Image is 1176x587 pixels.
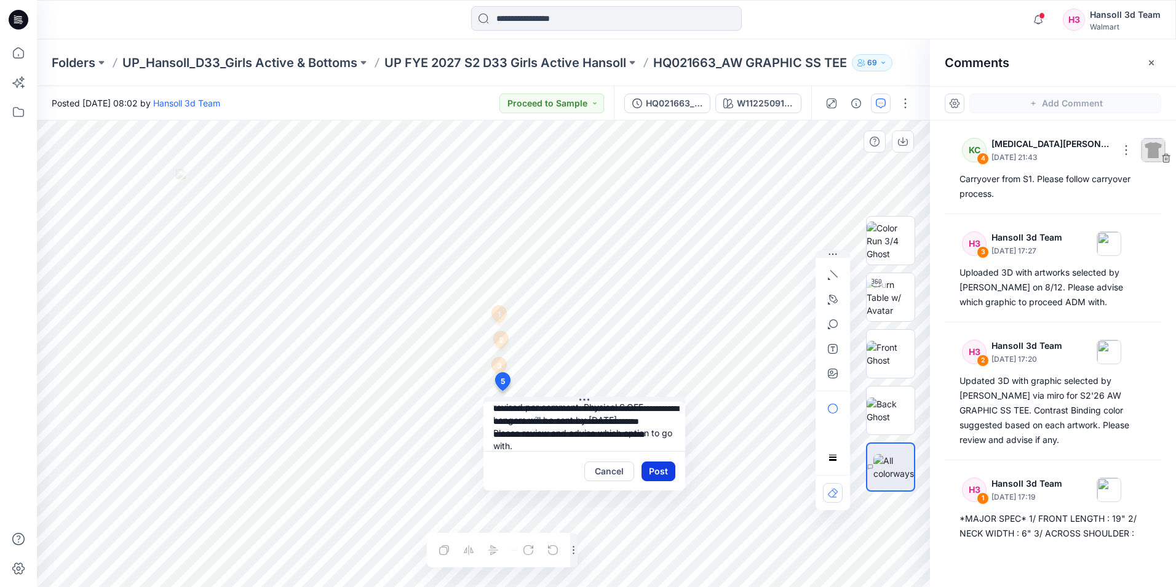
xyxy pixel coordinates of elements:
[962,231,987,256] div: H3
[991,353,1062,365] p: [DATE] 17:20
[501,376,505,387] span: 5
[959,172,1146,201] div: Carryover from S1. Please follow carryover process.
[1063,9,1085,31] div: H3
[52,54,95,71] a: Folders
[991,151,1111,164] p: [DATE] 21:43
[867,278,915,317] img: Turn Table w/ Avatar
[991,137,1111,151] p: [MEDICAL_DATA][PERSON_NAME]
[153,98,220,108] a: Hansoll 3d Team
[962,340,987,364] div: H3
[962,138,987,162] div: KC
[991,491,1062,503] p: [DATE] 17:19
[991,476,1062,491] p: Hansoll 3d Team
[1090,22,1161,31] div: Walmart
[737,97,793,110] div: W112250916SW01GA
[653,54,847,71] p: HQ021663_AW GRAPHIC SS TEE
[991,230,1062,245] p: Hansoll 3d Team
[867,397,915,423] img: Back Ghost
[945,55,1009,70] h2: Comments
[384,54,626,71] a: UP FYE 2027 S2 D33 Girls Active Hansoll
[867,222,915,260] img: Color Run 3/4 Ghost
[959,373,1146,447] div: Updated 3D with graphic selected by [PERSON_NAME] via miro for S2'26 AW GRAPHIC SS TEE. Contrast ...
[52,97,220,110] span: Posted [DATE] 08:02 by
[977,246,989,258] div: 3
[642,461,675,481] button: Post
[959,265,1146,309] div: Uploaded 3D with artworks selected by [PERSON_NAME] on 8/12. Please advise which graphic to proce...
[624,94,710,113] button: HQ021663_ADM FC_ AW GRAPHIC SS TEE
[977,354,989,367] div: 2
[977,492,989,505] div: 1
[846,94,866,113] button: Details
[962,477,987,502] div: H3
[122,54,357,71] a: UP_Hansoll_D33_Girls Active & Bottoms
[646,97,702,110] div: HQ021663_ADM FC_ AW GRAPHIC SS TEE
[873,454,914,480] img: All colorways
[852,54,892,71] button: 69
[991,338,1062,353] p: Hansoll 3d Team
[867,341,915,367] img: Front Ghost
[1090,7,1161,22] div: Hansoll 3d Team
[977,153,989,165] div: 4
[969,94,1161,113] button: Add Comment
[584,461,634,481] button: Cancel
[867,56,877,70] p: 69
[991,245,1062,257] p: [DATE] 17:27
[715,94,801,113] button: W112250916SW01GA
